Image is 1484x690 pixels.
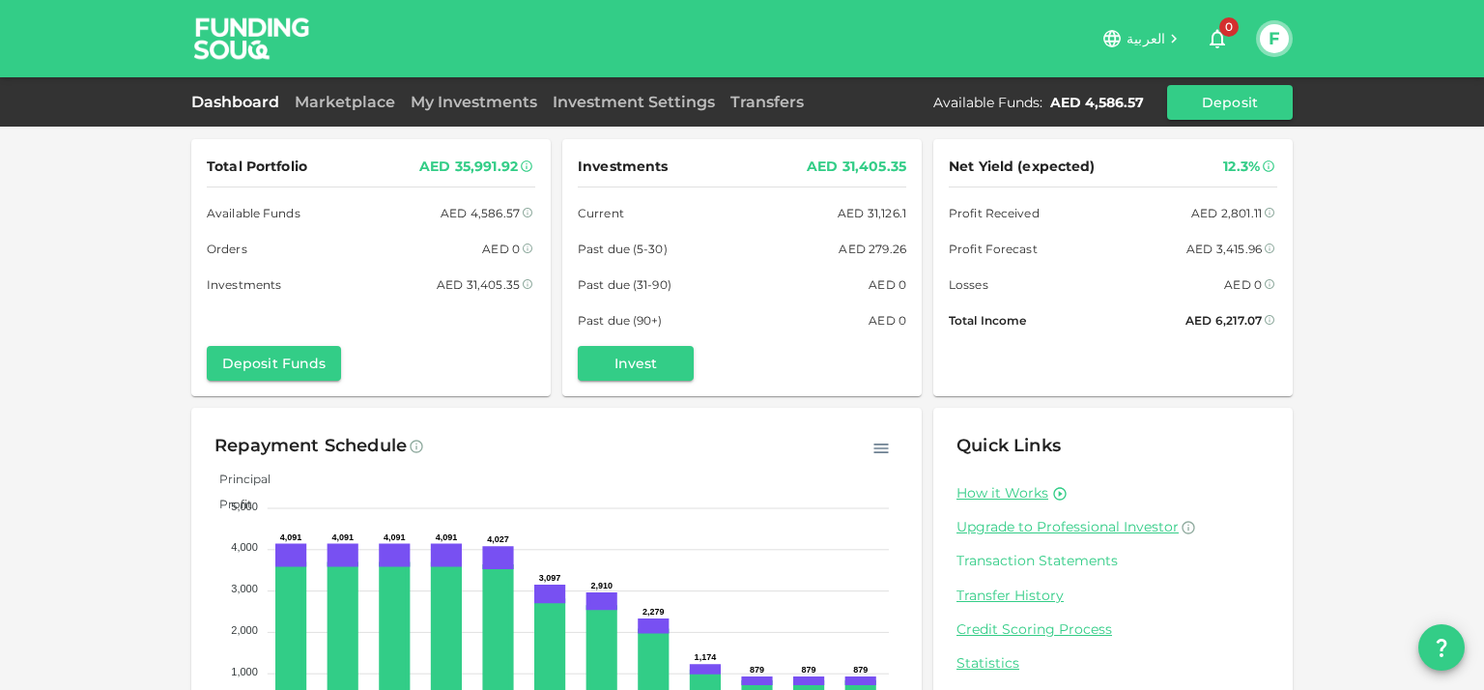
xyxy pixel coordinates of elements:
[207,346,341,381] button: Deposit Funds
[214,431,407,462] div: Repayment Schedule
[956,587,1270,605] a: Transfer History
[419,155,518,179] div: AED 35,991.92
[1260,24,1289,53] button: F
[949,203,1040,223] span: Profit Received
[231,624,258,636] tspan: 2,000
[403,93,545,111] a: My Investments
[956,552,1270,570] a: Transaction Statements
[949,239,1038,259] span: Profit Forecast
[956,518,1270,536] a: Upgrade to Professional Investor
[1050,93,1144,112] div: AED 4,586.57
[205,497,252,511] span: Profit
[231,666,258,677] tspan: 1,000
[807,155,906,179] div: AED 31,405.35
[869,310,906,331] div: AED 0
[205,472,271,486] span: Principal
[191,93,287,111] a: Dashboard
[1167,85,1293,120] button: Deposit
[1127,30,1165,47] span: العربية
[231,501,258,512] tspan: 5,000
[949,155,1096,179] span: Net Yield (expected)
[578,346,694,381] button: Invest
[578,203,624,223] span: Current
[578,239,668,259] span: Past due (5-30)
[231,541,258,553] tspan: 4,000
[578,155,668,179] span: Investments
[207,274,281,295] span: Investments
[933,93,1042,112] div: Available Funds :
[956,654,1270,673] a: Statistics
[578,310,663,331] span: Past due (90+)
[437,274,520,295] div: AED 31,405.35
[545,93,723,111] a: Investment Settings
[1223,155,1260,179] div: 12.3%
[838,203,906,223] div: AED 31,126.1
[1219,17,1239,37] span: 0
[839,239,906,259] div: AED 279.26
[869,274,906,295] div: AED 0
[482,239,520,259] div: AED 0
[578,274,671,295] span: Past due (31-90)
[956,435,1061,456] span: Quick Links
[1198,19,1237,58] button: 0
[1224,274,1262,295] div: AED 0
[207,203,300,223] span: Available Funds
[949,274,988,295] span: Losses
[441,203,520,223] div: AED 4,586.57
[1418,624,1465,671] button: question
[287,93,403,111] a: Marketplace
[723,93,812,111] a: Transfers
[231,583,258,594] tspan: 3,000
[1191,203,1262,223] div: AED 2,801.11
[956,484,1048,503] a: How it Works
[956,620,1270,639] a: Credit Scoring Process
[207,239,247,259] span: Orders
[1186,239,1262,259] div: AED 3,415.96
[956,518,1179,535] span: Upgrade to Professional Investor
[1185,310,1262,331] div: AED 6,217.07
[207,155,307,179] span: Total Portfolio
[949,310,1026,331] span: Total Income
